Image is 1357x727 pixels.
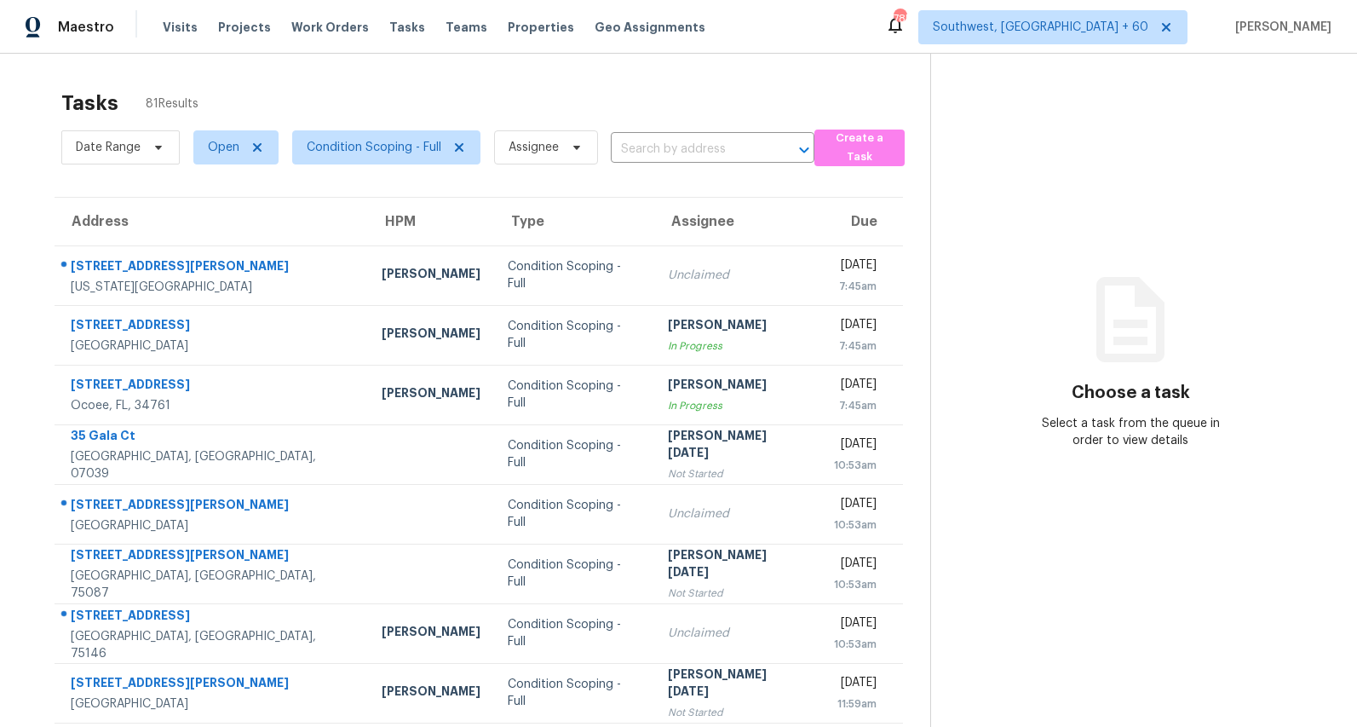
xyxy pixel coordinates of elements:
[389,21,425,33] span: Tasks
[218,19,271,36] span: Projects
[71,517,354,534] div: [GEOGRAPHIC_DATA]
[595,19,705,36] span: Geo Assignments
[834,555,877,576] div: [DATE]
[1072,384,1190,401] h3: Choose a task
[820,198,903,245] th: Due
[834,636,877,653] div: 10:53am
[834,674,877,695] div: [DATE]
[668,267,807,284] div: Unclaimed
[71,546,354,568] div: [STREET_ADDRESS][PERSON_NAME]
[834,376,877,397] div: [DATE]
[508,378,641,412] div: Condition Scoping - Full
[509,139,559,156] span: Assignee
[668,316,807,338] div: [PERSON_NAME]
[71,397,354,414] div: Ocoee, FL, 34761
[71,674,354,695] div: [STREET_ADDRESS][PERSON_NAME]
[494,198,654,245] th: Type
[834,516,877,534] div: 10:53am
[382,265,480,286] div: [PERSON_NAME]
[668,397,807,414] div: In Progress
[834,436,877,457] div: [DATE]
[933,19,1148,36] span: Southwest, [GEOGRAPHIC_DATA] + 60
[71,448,354,482] div: [GEOGRAPHIC_DATA], [GEOGRAPHIC_DATA], 07039
[71,376,354,397] div: [STREET_ADDRESS]
[382,384,480,406] div: [PERSON_NAME]
[382,683,480,704] div: [PERSON_NAME]
[382,325,480,346] div: [PERSON_NAME]
[71,427,354,448] div: 35 Gala Ct
[508,437,641,471] div: Condition Scoping - Full
[71,338,354,355] div: [GEOGRAPHIC_DATA]
[508,497,641,531] div: Condition Scoping - Full
[668,585,807,602] div: Not Started
[71,257,354,279] div: [STREET_ADDRESS][PERSON_NAME]
[508,557,641,591] div: Condition Scoping - Full
[834,397,877,414] div: 7:45am
[71,607,354,628] div: [STREET_ADDRESS]
[71,496,354,517] div: [STREET_ADDRESS][PERSON_NAME]
[291,19,369,36] span: Work Orders
[382,623,480,644] div: [PERSON_NAME]
[668,427,807,465] div: [PERSON_NAME][DATE]
[368,198,494,245] th: HPM
[668,704,807,721] div: Not Started
[668,505,807,522] div: Unclaimed
[792,138,816,162] button: Open
[76,139,141,156] span: Date Range
[146,95,198,113] span: 81 Results
[814,130,905,166] button: Create a Task
[163,19,198,36] span: Visits
[668,465,807,482] div: Not Started
[668,376,807,397] div: [PERSON_NAME]
[508,258,641,292] div: Condition Scoping - Full
[71,628,354,662] div: [GEOGRAPHIC_DATA], [GEOGRAPHIC_DATA], 75146
[55,198,368,245] th: Address
[611,136,767,163] input: Search by address
[834,457,877,474] div: 10:53am
[446,19,487,36] span: Teams
[307,139,441,156] span: Condition Scoping - Full
[71,316,354,338] div: [STREET_ADDRESS]
[834,695,877,713] div: 11:59am
[71,695,354,713] div: [GEOGRAPHIC_DATA]
[834,614,877,636] div: [DATE]
[834,338,877,355] div: 7:45am
[71,279,354,296] div: [US_STATE][GEOGRAPHIC_DATA]
[668,666,807,704] div: [PERSON_NAME][DATE]
[208,139,239,156] span: Open
[654,198,820,245] th: Assignee
[508,19,574,36] span: Properties
[1228,19,1331,36] span: [PERSON_NAME]
[823,129,896,168] span: Create a Task
[508,676,641,710] div: Condition Scoping - Full
[834,316,877,338] div: [DATE]
[61,95,118,112] h2: Tasks
[834,495,877,516] div: [DATE]
[894,10,906,27] div: 785
[508,318,641,352] div: Condition Scoping - Full
[834,257,877,278] div: [DATE]
[508,616,641,650] div: Condition Scoping - Full
[58,19,114,36] span: Maestro
[668,338,807,355] div: In Progress
[668,625,807,642] div: Unclaimed
[71,568,354,602] div: [GEOGRAPHIC_DATA], [GEOGRAPHIC_DATA], 75087
[668,546,807,585] div: [PERSON_NAME][DATE]
[834,278,877,295] div: 7:45am
[834,576,877,593] div: 10:53am
[1031,415,1230,449] div: Select a task from the queue in order to view details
